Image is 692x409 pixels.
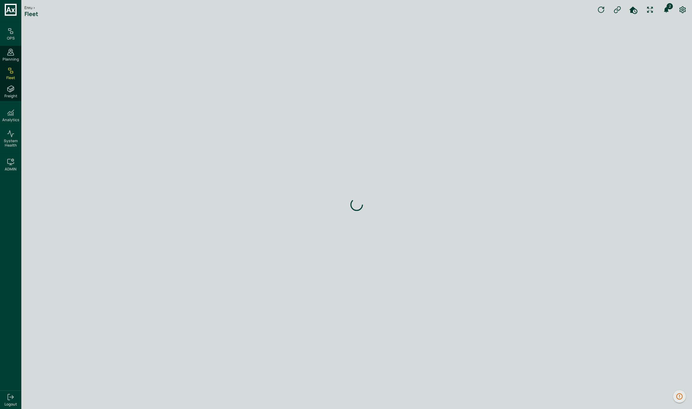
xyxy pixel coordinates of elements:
[7,36,15,40] h6: OPS
[4,402,17,406] span: Logout
[4,94,17,98] span: Freight
[2,118,19,122] h6: Analytics
[5,167,17,171] h6: ADMIN
[6,76,15,80] span: Fleet
[1,139,20,148] span: System Health
[3,57,19,62] span: Planning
